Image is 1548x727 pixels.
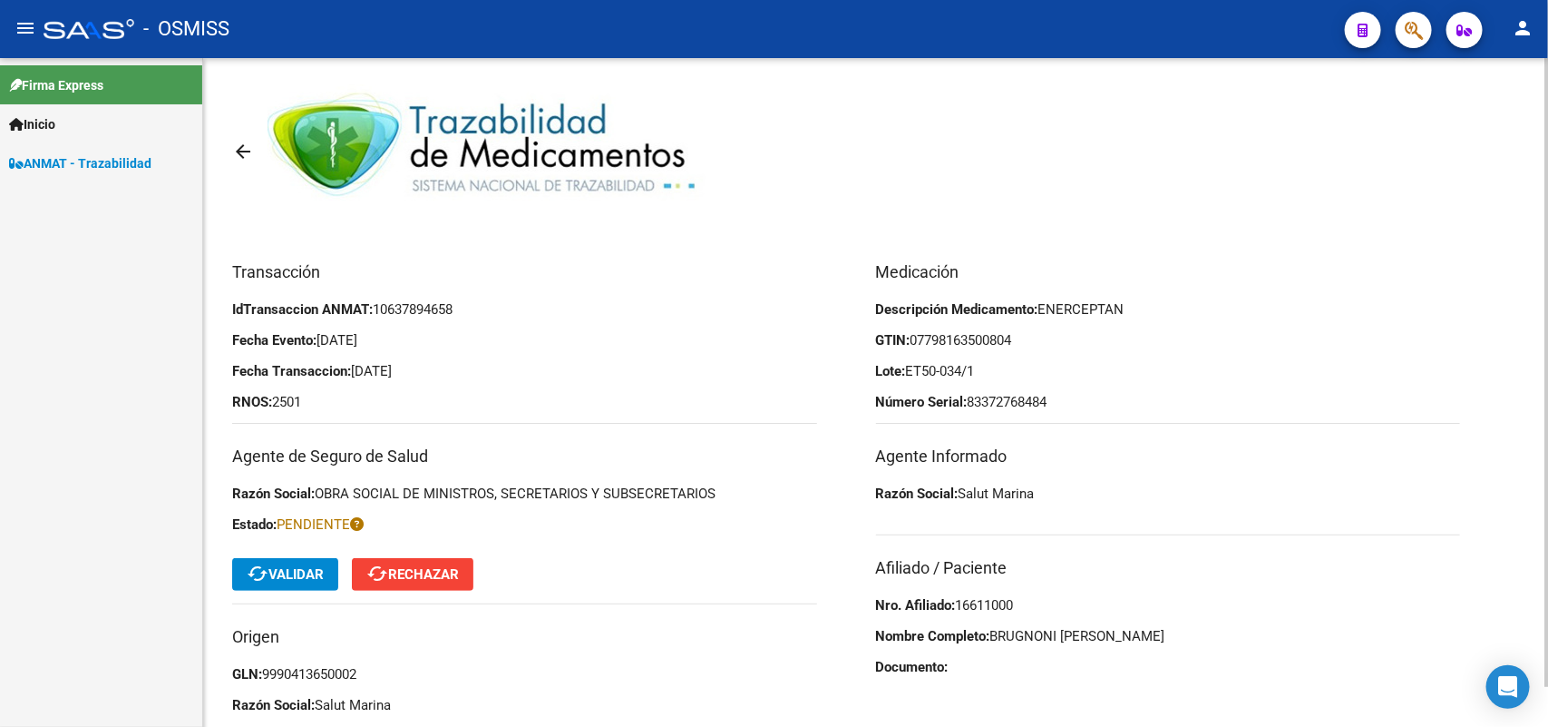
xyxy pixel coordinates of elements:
p: IdTransaccion ANMAT: [232,300,817,319]
p: Descripción Medicamento: [876,300,1461,319]
span: 10637894658 [373,301,453,318]
span: Salut Marina [315,697,391,713]
h3: Medicación [876,260,1461,285]
p: Número Serial: [876,392,1461,412]
h3: Origen [232,624,817,650]
span: 07798163500804 [910,332,1012,349]
button: Validar [232,558,338,591]
p: GTIN: [876,330,1461,350]
span: Validar [247,566,324,583]
button: Rechazar [352,558,473,591]
p: Razón Social: [232,695,817,715]
span: 83372768484 [968,394,1047,410]
span: Inicio [9,114,55,134]
span: ANMAT - Trazabilidad [9,153,151,173]
span: Salut Marina [959,486,1035,502]
mat-icon: menu [15,17,36,39]
img: anmat.jpeg [268,84,711,220]
mat-icon: person [1512,17,1533,39]
mat-icon: arrow_back [232,141,254,162]
span: OBRA SOCIAL DE MINISTROS, SECRETARIOS Y SUBSECRETARIOS [315,486,716,502]
mat-icon: cached [366,563,388,585]
span: 2501 [272,394,301,410]
p: Nombre Completo: [876,626,1461,646]
p: GLN: [232,664,817,684]
span: - OSMISS [143,9,229,49]
span: 9990413650002 [262,666,356,683]
h3: Afiliado / Paciente [876,555,1461,581]
p: Razón Social: [232,484,817,504]
span: ET50-034/1 [906,363,975,379]
span: ENERCEPTAN [1038,301,1124,318]
h3: Agente de Seguro de Salud [232,444,817,469]
mat-icon: cached [247,563,268,585]
p: Nro. Afiliado: [876,595,1461,615]
p: Documento: [876,657,1461,677]
p: RNOS: [232,392,817,412]
p: Razón Social: [876,484,1461,504]
h3: Agente Informado [876,444,1461,469]
span: 16611000 [956,597,1014,614]
p: Lote: [876,361,1461,381]
span: BRUGNONI [PERSON_NAME] [990,628,1165,644]
span: PENDIENTE [277,516,364,533]
span: [DATE] [316,332,357,349]
p: Fecha Transaccion: [232,361,817,381]
h3: Transacción [232,260,817,285]
p: Estado: [232,515,817,535]
span: Rechazar [366,566,459,583]
p: Fecha Evento: [232,330,817,350]
div: Open Intercom Messenger [1486,665,1530,709]
span: Firma Express [9,75,103,95]
span: [DATE] [351,363,392,379]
